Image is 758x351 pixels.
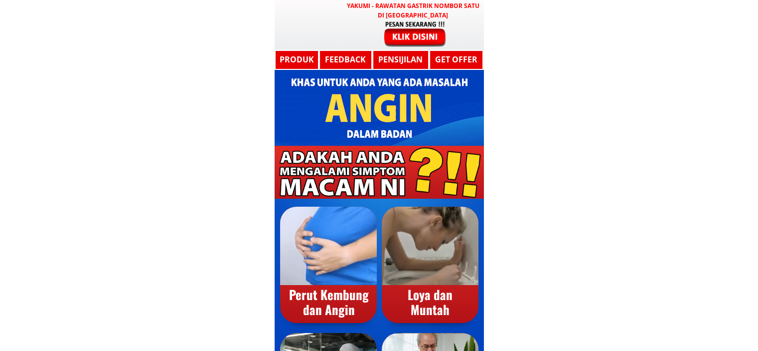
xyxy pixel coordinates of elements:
[345,1,481,20] h3: YAKUMI - Rawatan Gastrik Nombor Satu di [GEOGRAPHIC_DATA]
[376,53,425,66] h3: Pensijilan
[275,53,319,66] h3: Produk
[319,53,371,66] h3: Feedback
[382,287,478,317] div: Loya dan Muntah
[281,287,377,317] div: Perut Kembung dan Angin
[432,53,481,66] h3: GET OFFER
